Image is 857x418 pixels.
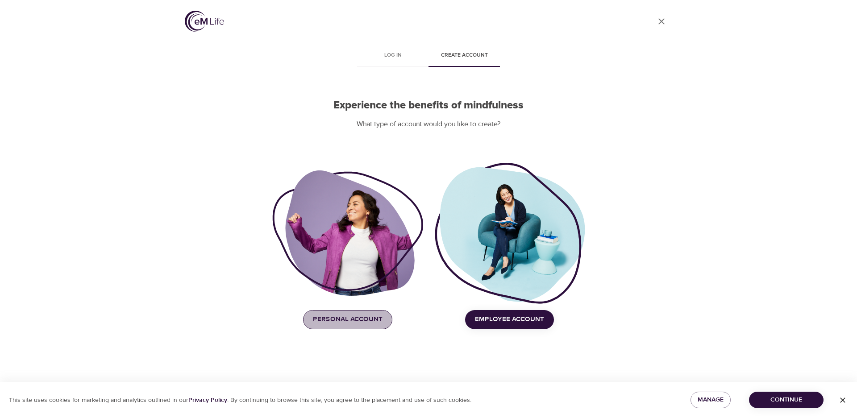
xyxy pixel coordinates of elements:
button: Personal Account [303,310,392,329]
a: Privacy Policy [188,396,227,404]
button: Manage [691,392,731,408]
span: Manage [698,394,724,406]
span: Employee Account [475,314,544,325]
button: Employee Account [465,310,554,329]
span: Personal Account [313,314,383,325]
button: Continue [749,392,824,408]
span: Continue [756,394,816,406]
a: close [651,11,672,32]
span: Log in [362,51,423,60]
p: What type of account would you like to create? [272,119,585,129]
span: Create account [434,51,495,60]
h2: Experience the benefits of mindfulness [272,99,585,112]
img: logo [185,11,224,32]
